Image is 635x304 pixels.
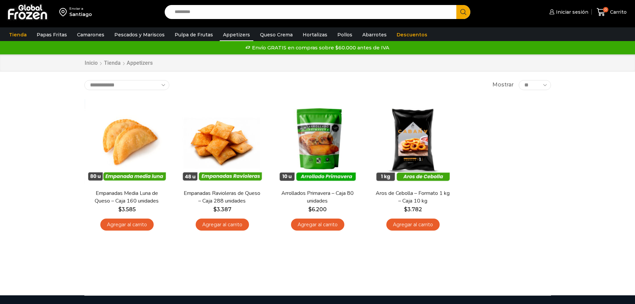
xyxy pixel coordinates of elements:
a: Aros de Cebolla – Formato 1 kg – Caja 10 kg [374,190,451,205]
bdi: 3.782 [404,206,422,213]
div: Santiago [69,11,92,18]
a: Tienda [104,59,121,67]
a: Arrollados Primavera – Caja 80 unidades [279,190,356,205]
bdi: 3.585 [118,206,136,213]
span: 0 [603,7,608,12]
a: Iniciar sesión [548,5,588,19]
nav: Breadcrumb [84,59,153,67]
button: Search button [456,5,470,19]
a: Agregar al carrito: “Arrollados Primavera - Caja 80 unidades” [291,219,344,231]
span: $ [118,206,122,213]
span: Iniciar sesión [554,9,588,15]
a: Queso Crema [257,28,296,41]
a: 0 Carrito [595,4,628,20]
a: Tienda [6,28,30,41]
a: Pescados y Mariscos [111,28,168,41]
a: Papas Fritas [33,28,70,41]
a: Inicio [84,59,98,67]
a: Empanadas Media Luna de Queso – Caja 160 unidades [88,190,165,205]
span: $ [308,206,312,213]
img: address-field-icon.svg [59,6,69,18]
a: Pollos [334,28,356,41]
span: Mostrar [492,81,514,89]
a: Pulpa de Frutas [171,28,216,41]
span: $ [404,206,407,213]
h1: Appetizers [127,60,153,66]
span: Carrito [608,9,627,15]
bdi: 3.387 [213,206,231,213]
div: Enviar a [69,6,92,11]
a: Camarones [74,28,108,41]
a: Hortalizas [299,28,331,41]
span: $ [213,206,217,213]
select: Pedido de la tienda [84,80,169,90]
a: Appetizers [220,28,253,41]
bdi: 6.200 [308,206,327,213]
a: Abarrotes [359,28,390,41]
a: Descuentos [393,28,431,41]
a: Empanadas Ravioleras de Queso – Caja 288 unidades [184,190,260,205]
a: Agregar al carrito: “Empanadas Media Luna de Queso - Caja 160 unidades” [100,219,154,231]
a: Agregar al carrito: “Aros de Cebolla - Formato 1 kg - Caja 10 kg” [386,219,440,231]
a: Agregar al carrito: “Empanadas Ravioleras de Queso - Caja 288 unidades” [196,219,249,231]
